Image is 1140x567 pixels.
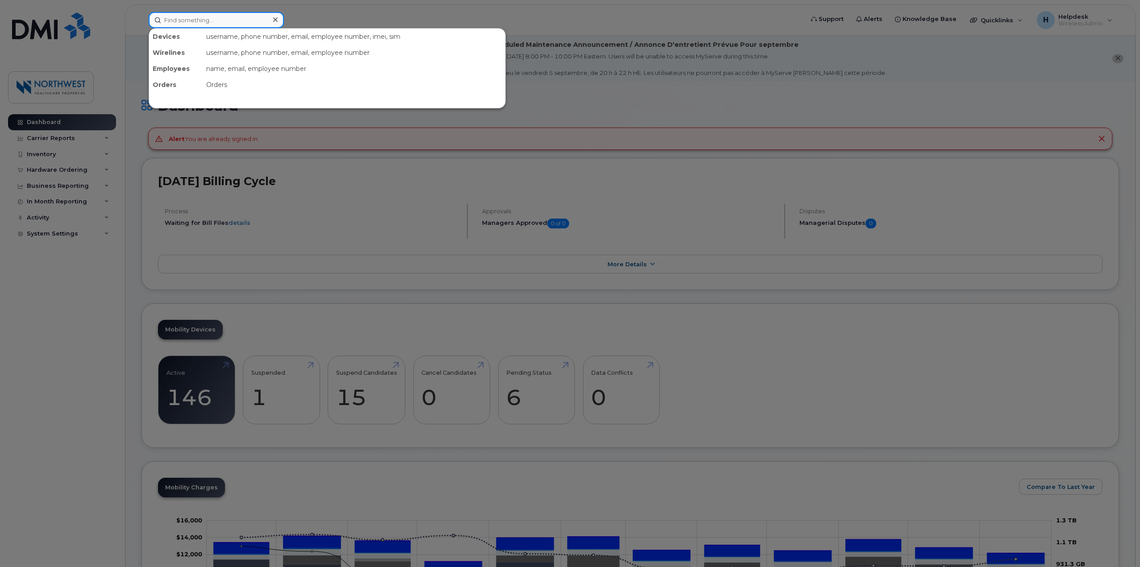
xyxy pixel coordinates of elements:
[203,61,505,77] div: name, email, employee number
[203,45,505,61] div: username, phone number, email, employee number
[149,77,203,93] div: Orders
[203,77,505,93] div: Orders
[149,61,203,77] div: Employees
[203,29,505,45] div: username, phone number, email, employee number, imei, sim
[149,45,203,61] div: Wirelines
[149,29,203,45] div: Devices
